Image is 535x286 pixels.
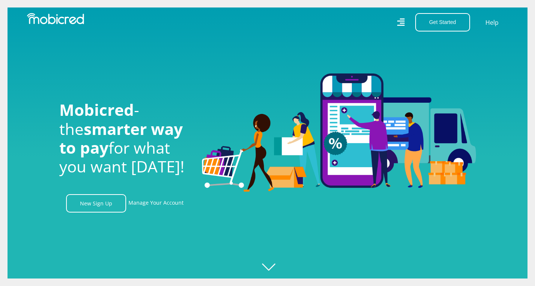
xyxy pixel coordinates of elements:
img: Welcome to Mobicred [202,73,476,192]
span: smarter way to pay [59,118,183,158]
button: Get Started [415,13,470,31]
span: Mobicred [59,99,134,120]
a: Help [485,18,499,27]
a: Manage Your Account [128,194,184,213]
img: Mobicred [27,13,84,24]
a: New Sign Up [66,194,126,213]
h1: - the for what you want [DATE]! [59,100,191,176]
